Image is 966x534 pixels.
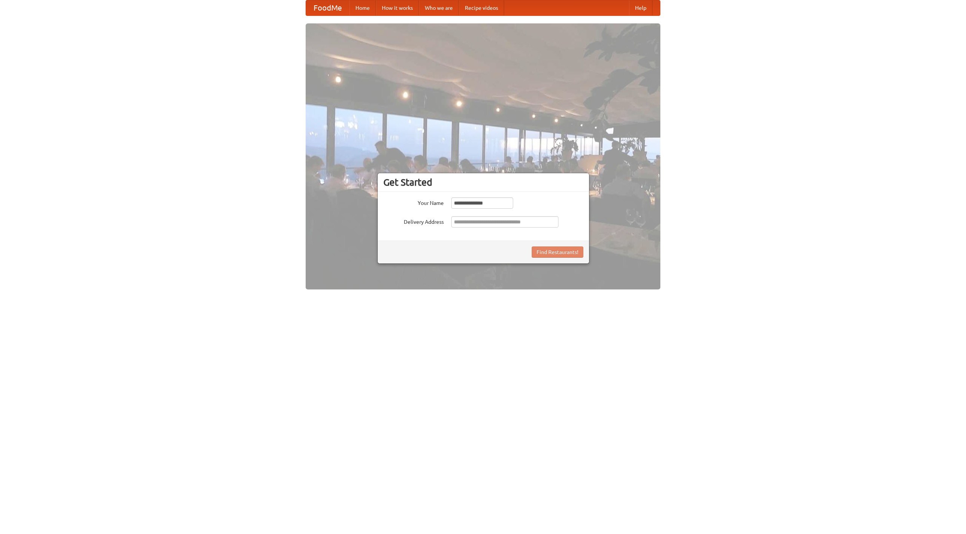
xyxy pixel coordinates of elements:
a: Recipe videos [459,0,504,15]
a: How it works [376,0,419,15]
label: Your Name [383,197,444,207]
a: Home [349,0,376,15]
label: Delivery Address [383,216,444,226]
a: Help [629,0,652,15]
button: Find Restaurants! [532,246,583,258]
a: Who we are [419,0,459,15]
h3: Get Started [383,177,583,188]
a: FoodMe [306,0,349,15]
